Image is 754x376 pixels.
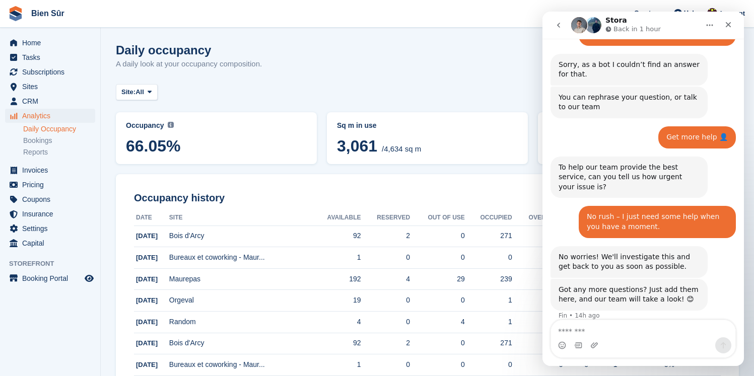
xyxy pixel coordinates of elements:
a: Preview store [83,272,95,284]
a: menu [5,94,95,108]
td: Bureaux et coworking - Maur... [169,354,311,376]
span: [DATE] [136,339,158,347]
div: 0 [512,359,563,370]
th: Available [311,210,361,226]
th: Site [169,210,311,226]
th: Out of Use [410,210,465,226]
a: menu [5,36,95,50]
span: Booking Portal [22,271,83,285]
td: 29 [410,268,465,290]
a: menu [5,207,95,221]
span: Sq m in use [337,121,377,129]
td: 92 [311,333,361,354]
div: 7 [512,231,563,241]
span: Subscriptions [22,65,83,79]
abbr: Current percentage of sq m occupied [126,120,307,131]
td: 2 [361,333,410,354]
span: [DATE] [136,275,158,283]
span: [DATE] [136,361,158,368]
span: CRM [22,94,83,108]
a: Daily Occupancy [23,124,95,134]
td: 0 [410,225,465,247]
td: 2 [361,225,410,247]
td: 0 [410,290,465,312]
span: Occupancy [126,121,164,129]
td: 0 [410,333,465,354]
span: Coupons [22,192,83,206]
td: 19 [311,290,361,312]
span: Invoices [22,163,83,177]
div: 7 [512,338,563,348]
td: 0 [361,312,410,333]
span: Sites [22,80,83,94]
button: Site: All [116,84,158,101]
span: [DATE] [136,296,158,304]
a: menu [5,80,95,94]
a: menu [5,192,95,206]
a: menu [5,109,95,123]
span: 3,061 [337,137,377,155]
td: Bois d'Arcy [169,225,311,247]
div: 1 [465,295,512,306]
img: icon-info-grey-7440780725fd019a000dd9b08b2336e03edf1995a4989e88bcd33f0948082b44.svg [168,122,174,128]
span: Help [684,8,698,18]
td: 0 [361,290,410,312]
div: 1 [465,317,512,327]
td: 0 [410,354,465,376]
td: 1 [311,354,361,376]
div: 0 [512,317,563,327]
div: 0 [512,295,563,306]
a: menu [5,178,95,192]
a: menu [5,271,95,285]
td: 4 [311,312,361,333]
a: Reports [23,147,95,157]
img: stora-icon-8386f47178a22dfd0bd8f6a31ec36ba5ce8667c1dd55bd0f319d3a0aa187defe.svg [8,6,23,21]
span: All [135,87,144,97]
span: Tasks [22,50,83,64]
td: Bois d'Arcy [169,333,311,354]
th: Overlock [512,210,563,226]
abbr: Current breakdown of sq m occupied [337,120,518,131]
span: [DATE] [136,318,158,326]
span: Home [22,36,83,50]
a: menu [5,236,95,250]
td: 0 [361,354,410,376]
td: 4 [361,268,410,290]
span: Site: [121,87,135,97]
td: Orgeval [169,290,311,312]
td: 1 [311,247,361,269]
img: Marie Tran [707,8,717,18]
span: Account [719,9,745,19]
a: menu [5,221,95,236]
div: 239 [465,274,512,284]
iframe: Intercom live chat [542,12,744,366]
div: 0 [512,252,563,263]
div: 0 [465,359,512,370]
th: Date [134,210,169,226]
a: menu [5,163,95,177]
div: 8 [512,274,563,284]
td: 0 [361,247,410,269]
span: Settings [22,221,83,236]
